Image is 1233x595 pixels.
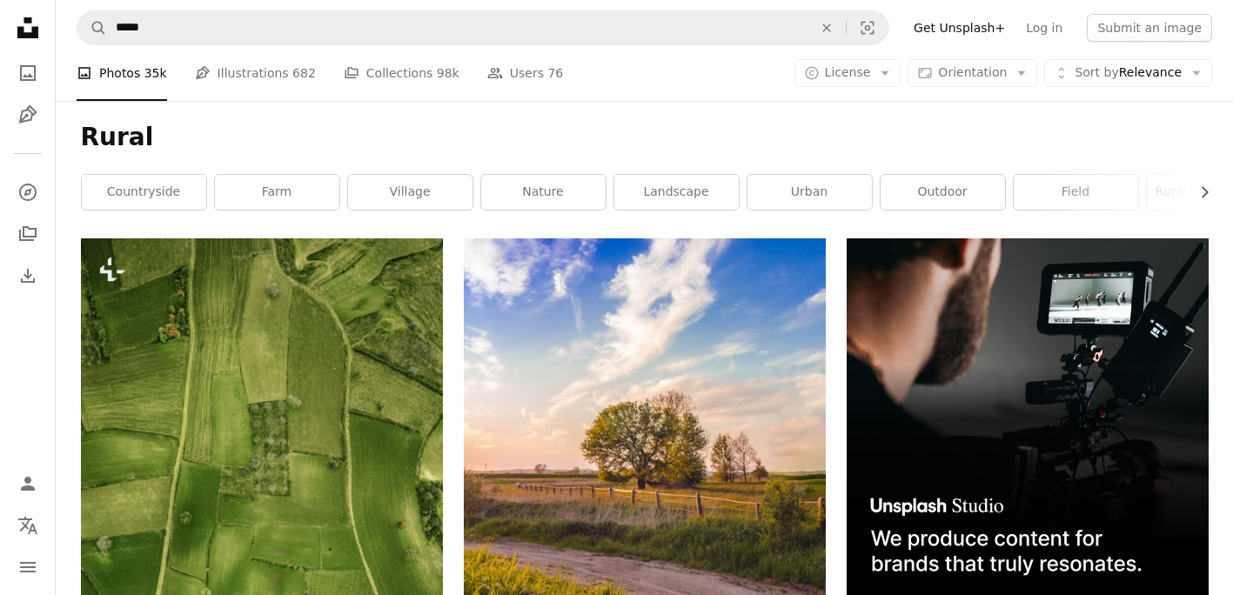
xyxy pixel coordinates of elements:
[908,59,1037,87] button: Orientation
[10,508,45,543] button: Language
[938,65,1007,79] span: Orientation
[547,64,563,83] span: 76
[10,97,45,132] a: Illustrations
[1014,175,1138,210] a: field
[747,175,872,210] a: urban
[292,64,316,83] span: 682
[487,45,564,101] a: Users 76
[481,175,606,210] a: nature
[1015,14,1073,42] a: Log in
[82,175,206,210] a: countryside
[81,122,1209,153] h1: Rural
[825,65,871,79] span: License
[10,550,45,585] button: Menu
[10,175,45,210] a: Explore
[881,175,1005,210] a: outdoor
[10,217,45,251] a: Collections
[81,501,443,517] a: an aerial view of a lush green field
[215,175,339,210] a: farm
[1075,64,1182,82] span: Relevance
[344,45,459,101] a: Collections 98k
[10,258,45,293] a: Download History
[807,11,846,44] button: Clear
[348,175,472,210] a: village
[77,11,107,44] button: Search Unsplash
[1044,59,1212,87] button: Sort byRelevance
[614,175,739,210] a: landscape
[1087,14,1212,42] button: Submit an image
[195,45,316,101] a: Illustrations 682
[464,478,826,493] a: green grass field and trees
[437,64,459,83] span: 98k
[1189,175,1209,210] button: scroll list to the right
[10,56,45,90] a: Photos
[794,59,901,87] button: License
[77,10,889,45] form: Find visuals sitewide
[10,466,45,501] a: Log in / Sign up
[1075,65,1118,79] span: Sort by
[847,11,888,44] button: Visual search
[903,14,1015,42] a: Get Unsplash+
